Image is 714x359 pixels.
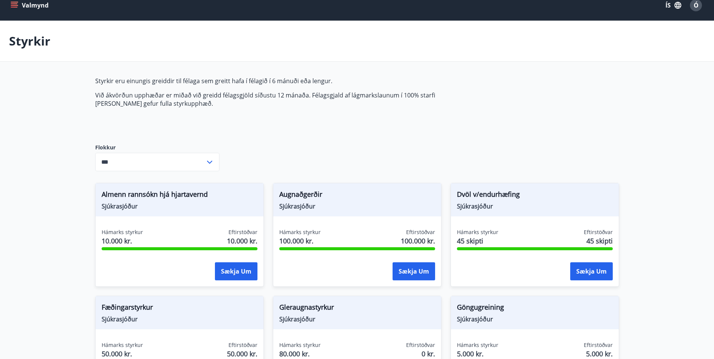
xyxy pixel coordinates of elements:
span: Eftirstöðvar [406,228,435,236]
span: 50.000 kr. [102,349,143,359]
span: 5.000 kr. [457,349,498,359]
span: Göngugreining [457,302,613,315]
span: Almenn rannsókn hjá hjartavernd [102,189,257,202]
span: Sjúkrasjóður [457,202,613,210]
span: Eftirstöðvar [228,228,257,236]
span: 50.000 kr. [227,349,257,359]
span: Hámarks styrkur [457,341,498,349]
span: Augnaðgerðir [279,189,435,202]
span: Ó [694,1,699,9]
button: Sækja um [215,262,257,280]
span: 10.000 kr. [227,236,257,246]
span: Hámarks styrkur [102,341,143,349]
span: Eftirstöðvar [584,228,613,236]
span: 45 skipti [586,236,613,246]
span: 100.000 kr. [279,236,321,246]
span: Eftirstöðvar [228,341,257,349]
span: Hámarks styrkur [279,341,321,349]
span: 10.000 kr. [102,236,143,246]
span: 0 kr. [422,349,435,359]
span: Hámarks styrkur [457,228,498,236]
p: Styrkir eru einungis greiddir til félaga sem greitt hafa í félagið í 6 mánuði eða lengur. [95,77,451,85]
button: Sækja um [393,262,435,280]
span: 45 skipti [457,236,498,246]
span: Gleraugnastyrkur [279,302,435,315]
span: Sjúkrasjóður [102,202,257,210]
span: Dvöl v/endurhæfing [457,189,613,202]
span: Sjúkrasjóður [279,202,435,210]
span: Sjúkrasjóður [457,315,613,323]
span: 100.000 kr. [401,236,435,246]
p: Styrkir [9,33,50,49]
span: Fæðingarstyrkur [102,302,257,315]
span: Hámarks styrkur [279,228,321,236]
span: 5.000 kr. [586,349,613,359]
span: 80.000 kr. [279,349,321,359]
span: Eftirstöðvar [584,341,613,349]
label: Flokkur [95,144,219,151]
span: Eftirstöðvar [406,341,435,349]
span: Sjúkrasjóður [102,315,257,323]
span: Hámarks styrkur [102,228,143,236]
span: Sjúkrasjóður [279,315,435,323]
p: Við ákvörðun upphæðar er miðað við greidd félagsgjöld síðustu 12 mánaða. Félagsgjald af lágmarksl... [95,91,451,108]
button: Sækja um [570,262,613,280]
